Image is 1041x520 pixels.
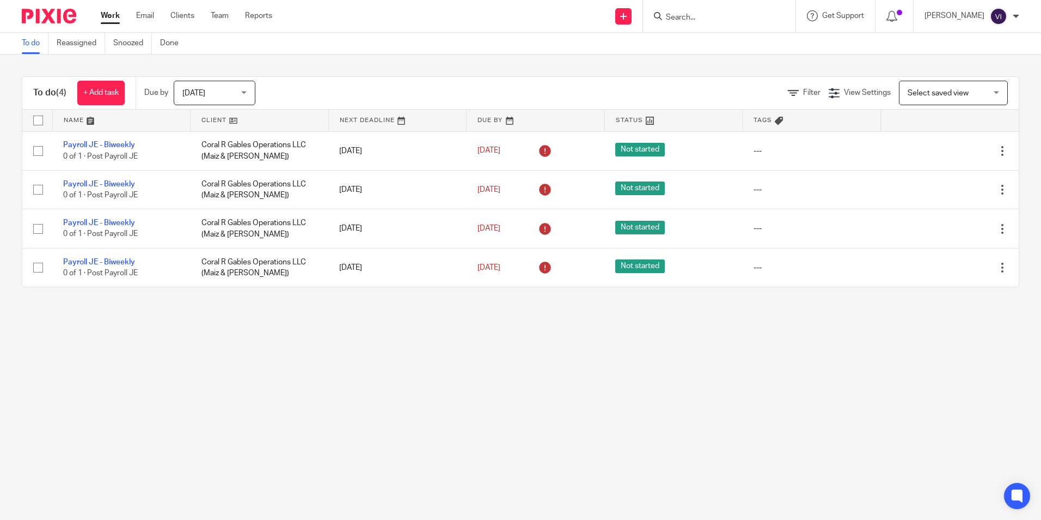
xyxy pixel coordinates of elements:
span: [DATE] [477,225,500,232]
span: 0 of 1 · Post Payroll JE [63,231,138,238]
span: [DATE] [477,186,500,194]
td: [DATE] [328,209,467,248]
span: Not started [615,221,665,234]
a: Done [160,33,187,54]
span: Tags [754,117,772,123]
h1: To do [33,87,66,99]
span: Select saved view [908,89,969,97]
a: Payroll JE - Biweekly [63,180,135,188]
img: Pixie [22,9,76,23]
p: Due by [144,87,168,98]
a: Work [101,10,120,21]
td: Coral R Gables Operations LLC (Maiz & [PERSON_NAME]) [191,209,329,248]
p: [PERSON_NAME] [924,10,984,21]
div: --- [754,146,870,156]
span: 0 of 1 · Post Payroll JE [63,191,138,199]
img: svg%3E [990,8,1007,25]
a: + Add task [77,81,125,105]
a: Clients [170,10,194,21]
span: Get Support [822,12,864,20]
span: 0 of 1 · Post Payroll JE [63,269,138,277]
div: --- [754,223,870,234]
td: [DATE] [328,170,467,209]
span: (4) [56,88,66,97]
span: Filter [803,89,820,96]
span: [DATE] [182,89,205,97]
span: Not started [615,182,665,195]
a: Reports [245,10,272,21]
span: View Settings [844,89,891,96]
a: To do [22,33,48,54]
td: [DATE] [328,248,467,287]
a: Snoozed [113,33,152,54]
a: Team [211,10,229,21]
td: [DATE] [328,131,467,170]
a: Reassigned [57,33,105,54]
td: Coral R Gables Operations LLC (Maiz & [PERSON_NAME]) [191,131,329,170]
a: Payroll JE - Biweekly [63,141,135,149]
td: Coral R Gables Operations LLC (Maiz & [PERSON_NAME]) [191,248,329,287]
span: [DATE] [477,147,500,155]
input: Search [665,13,763,23]
span: Not started [615,259,665,273]
a: Payroll JE - Biweekly [63,258,135,266]
a: Email [136,10,154,21]
td: Coral R Gables Operations LLC (Maiz & [PERSON_NAME]) [191,170,329,209]
div: --- [754,184,870,195]
div: --- [754,262,870,273]
span: [DATE] [477,264,500,271]
span: 0 of 1 · Post Payroll JE [63,153,138,160]
span: Not started [615,143,665,156]
a: Payroll JE - Biweekly [63,219,135,227]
